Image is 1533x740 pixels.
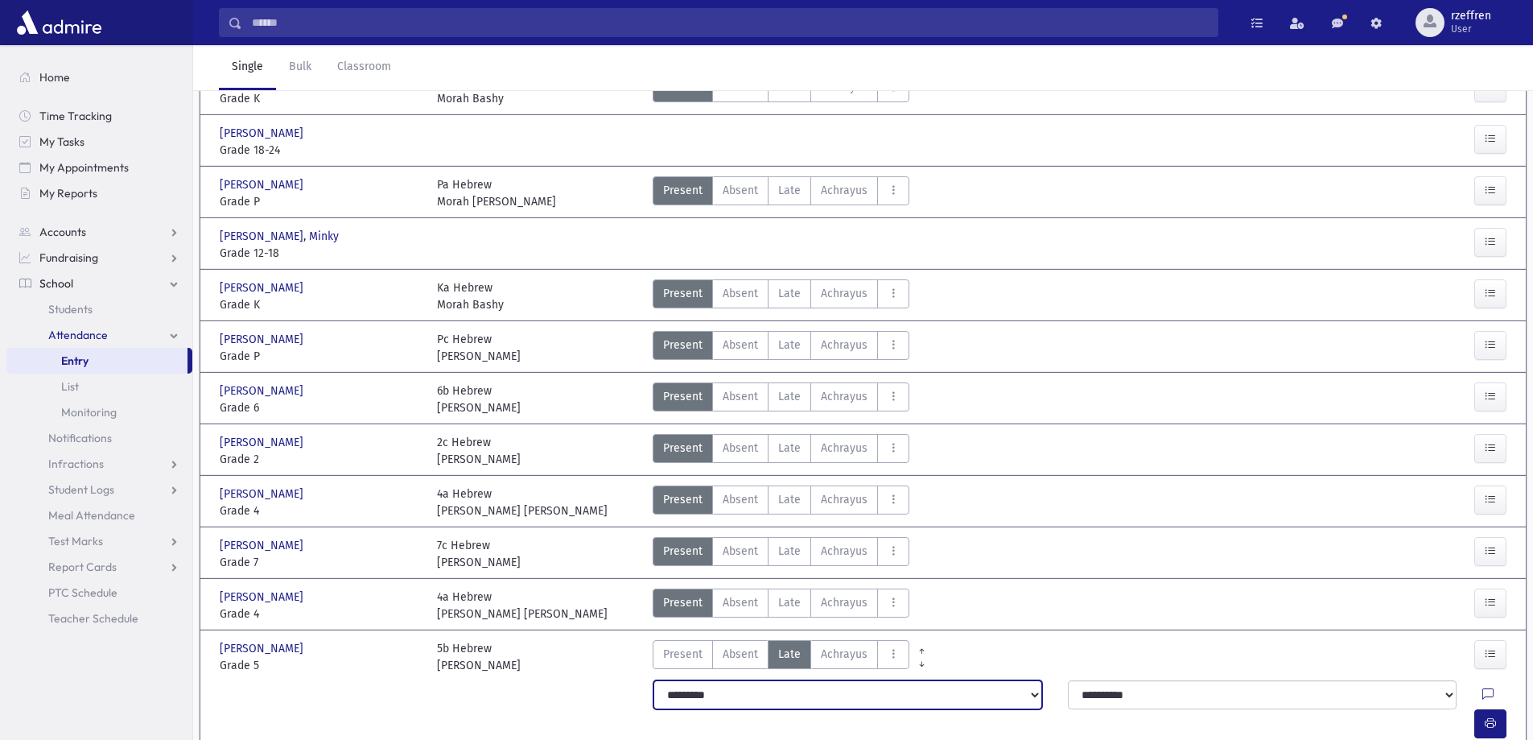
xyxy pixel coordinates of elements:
[653,176,909,210] div: AttTypes
[437,176,556,210] div: Pa Hebrew Morah [PERSON_NAME]
[220,399,421,416] span: Grade 6
[48,482,114,497] span: Student Logs
[723,594,758,611] span: Absent
[653,537,909,571] div: AttTypes
[653,486,909,519] div: AttTypes
[663,543,703,560] span: Present
[61,353,89,368] span: Entry
[220,537,307,554] span: [PERSON_NAME]
[821,285,867,302] span: Achrayus
[220,657,421,674] span: Grade 5
[653,434,909,468] div: AttTypes
[48,431,112,445] span: Notifications
[723,646,758,663] span: Absent
[437,486,608,519] div: 4a Hebrew [PERSON_NAME] [PERSON_NAME]
[437,640,521,674] div: 5b Hebrew [PERSON_NAME]
[6,180,192,206] a: My Reports
[6,451,192,477] a: Infractions
[276,45,324,90] a: Bulk
[6,399,192,425] a: Monitoring
[6,425,192,451] a: Notifications
[39,134,84,149] span: My Tasks
[663,491,703,508] span: Present
[6,348,188,374] a: Entry
[653,331,909,365] div: AttTypes
[48,508,135,523] span: Meal Attendance
[821,491,867,508] span: Achrayus
[220,279,307,296] span: [PERSON_NAME]
[6,129,192,155] a: My Tasks
[220,486,307,502] span: [PERSON_NAME]
[663,440,703,457] span: Present
[663,182,703,199] span: Present
[220,382,307,399] span: [PERSON_NAME]
[220,434,307,451] span: [PERSON_NAME]
[6,580,192,606] a: PTC Schedule
[220,502,421,519] span: Grade 4
[6,64,192,90] a: Home
[39,186,97,201] span: My Reports
[39,109,112,123] span: Time Tracking
[6,554,192,580] a: Report Cards
[220,554,421,571] span: Grade 7
[220,640,307,657] span: [PERSON_NAME]
[653,382,909,416] div: AttTypes
[220,90,421,107] span: Grade K
[437,279,504,313] div: Ka Hebrew Morah Bashy
[663,594,703,611] span: Present
[723,337,758,353] span: Absent
[220,142,421,159] span: Grade 18-24
[437,331,521,365] div: Pc Hebrew [PERSON_NAME]
[13,6,105,39] img: AdmirePro
[220,589,307,606] span: [PERSON_NAME]
[723,285,758,302] span: Absent
[6,374,192,399] a: List
[220,296,421,313] span: Grade K
[220,125,307,142] span: [PERSON_NAME]
[220,606,421,622] span: Grade 4
[39,276,73,291] span: School
[324,45,404,90] a: Classroom
[6,219,192,245] a: Accounts
[61,379,79,394] span: List
[220,176,307,193] span: [PERSON_NAME]
[6,528,192,554] a: Test Marks
[437,589,608,622] div: 4a Hebrew [PERSON_NAME] [PERSON_NAME]
[39,70,70,85] span: Home
[48,560,117,574] span: Report Cards
[663,646,703,663] span: Present
[48,585,117,600] span: PTC Schedule
[437,382,521,416] div: 6b Hebrew [PERSON_NAME]
[220,348,421,365] span: Grade P
[723,491,758,508] span: Absent
[6,271,192,296] a: School
[821,337,867,353] span: Achrayus
[663,285,703,302] span: Present
[821,440,867,457] span: Achrayus
[220,331,307,348] span: [PERSON_NAME]
[6,502,192,528] a: Meal Attendance
[778,646,801,663] span: Late
[39,225,86,239] span: Accounts
[219,45,276,90] a: Single
[437,537,521,571] div: 7c Hebrew [PERSON_NAME]
[723,543,758,560] span: Absent
[48,328,108,342] span: Attendance
[48,611,138,626] span: Teacher Schedule
[821,182,867,199] span: Achrayus
[6,477,192,502] a: Student Logs
[6,322,192,348] a: Attendance
[61,405,117,420] span: Monitoring
[48,457,104,471] span: Infractions
[437,434,521,468] div: 2c Hebrew [PERSON_NAME]
[6,245,192,271] a: Fundraising
[821,646,867,663] span: Achrayus
[653,279,909,313] div: AttTypes
[778,543,801,560] span: Late
[663,337,703,353] span: Present
[778,491,801,508] span: Late
[653,640,909,674] div: AttTypes
[6,155,192,180] a: My Appointments
[242,8,1218,37] input: Search
[1451,10,1491,23] span: rzeffren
